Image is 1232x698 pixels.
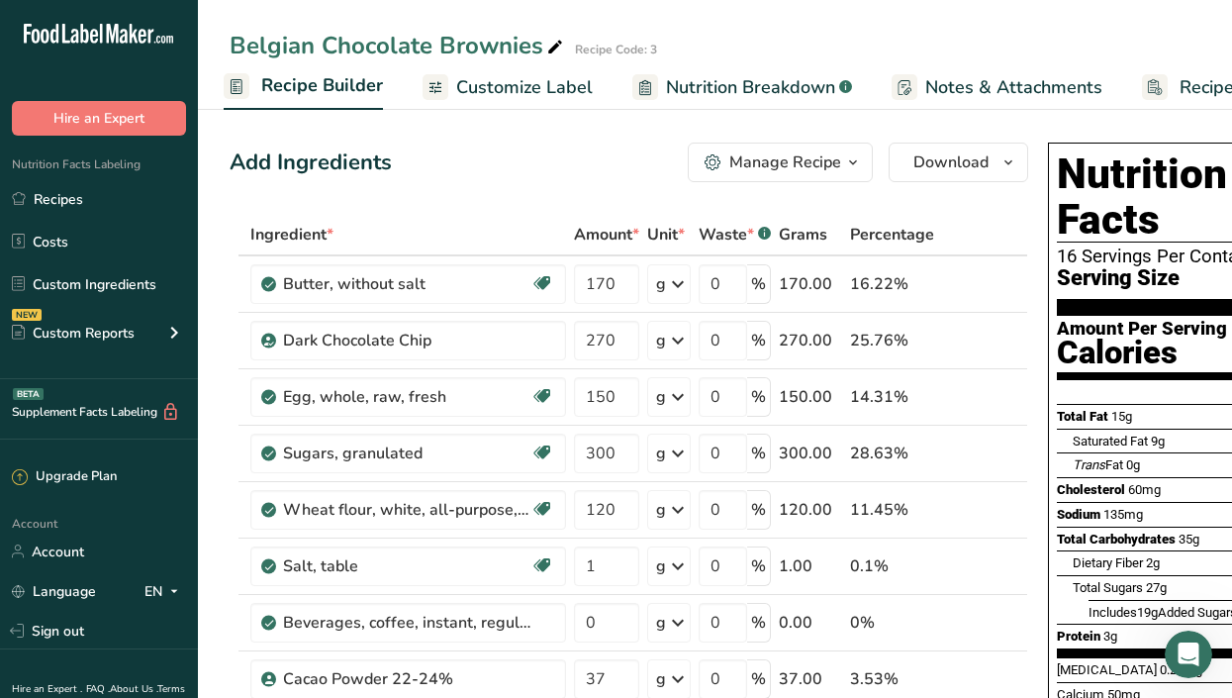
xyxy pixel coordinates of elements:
div: Amount Per Serving [1057,320,1227,339]
span: Saturated Fat [1073,434,1148,449]
button: Manage Recipe [688,143,873,182]
div: Sugars, granulated [283,442,530,465]
span: 9g [1151,434,1165,449]
div: 3.53% [850,667,934,691]
div: 1.00 [779,554,842,578]
span: Download [913,150,989,174]
div: Manage Recipe [729,150,841,174]
span: 0.2mcg [1160,662,1202,677]
div: 28.63% [850,442,934,465]
span: [MEDICAL_DATA] [1057,662,1157,677]
span: 15g [1111,409,1132,424]
span: Notes & Attachments [925,74,1102,101]
a: Notes & Attachments [892,65,1102,110]
span: Customize Label [456,74,593,101]
span: Dietary Fiber [1073,555,1143,570]
span: Amount [574,223,639,247]
span: 27g [1146,580,1167,595]
div: 0% [850,611,934,635]
div: 270.00 [779,329,842,352]
span: Nutrition Breakdown [666,74,835,101]
div: Recipe Code: 3 [575,41,657,58]
a: Nutrition Breakdown [632,65,852,110]
div: Wheat flour, white, all-purpose, self-rising, enriched [283,498,530,522]
span: 35g [1179,532,1199,547]
div: Salt, table [283,554,530,578]
div: Cacao Powder 22-24% [283,667,530,691]
div: EN [144,579,186,603]
div: g [656,442,666,465]
span: 2g [1146,555,1160,570]
span: 60mg [1128,482,1161,497]
span: Recipe Builder [261,72,383,99]
div: 120.00 [779,498,842,522]
span: Cholesterol [1057,482,1125,497]
span: Serving Size [1057,266,1180,291]
div: Upgrade Plan [12,467,117,487]
div: Dark Chocolate Chip [283,329,530,352]
i: Trans [1073,457,1105,472]
span: Ingredient [250,223,333,247]
div: 14.31% [850,385,934,409]
iframe: Intercom live chat [1165,631,1212,678]
div: 25.76% [850,329,934,352]
span: 135mg [1103,507,1143,522]
div: 16.22% [850,272,934,296]
a: FAQ . [86,682,110,696]
span: 0g [1126,457,1140,472]
div: g [656,385,666,409]
span: Total Fat [1057,409,1108,424]
div: g [656,498,666,522]
div: 0.00 [779,611,842,635]
button: Download [889,143,1028,182]
div: Beverages, coffee, instant, regular, powder [283,611,530,635]
span: 3g [1103,629,1117,644]
a: About Us . [110,682,157,696]
div: 37.00 [779,667,842,691]
button: Hire an Expert [12,101,186,136]
div: Add Ingredients [230,147,392,179]
div: g [656,272,666,296]
div: Belgian Chocolate Brownies [230,28,567,63]
div: g [656,554,666,578]
div: Custom Reports [12,323,135,344]
a: Customize Label [423,65,593,110]
div: 0.1% [850,554,934,578]
span: Fat [1073,457,1123,472]
div: BETA [13,388,44,400]
div: 150.00 [779,385,842,409]
div: g [656,667,666,691]
div: 11.45% [850,498,934,522]
div: g [656,611,666,635]
span: Protein [1057,629,1100,644]
div: Calories [1057,339,1227,367]
span: Unit [647,223,685,247]
span: Percentage [850,223,934,247]
a: Language [12,574,96,609]
div: NEW [12,309,42,321]
span: 19g [1137,605,1158,620]
a: Hire an Expert . [12,682,82,696]
div: g [656,329,666,352]
span: Total Sugars [1073,580,1143,595]
span: Sodium [1057,507,1100,522]
span: Grams [779,223,827,247]
div: 170.00 [779,272,842,296]
div: Butter, without salt [283,272,530,296]
span: Total Carbohydrates [1057,532,1176,547]
div: Egg, whole, raw, fresh [283,385,530,409]
a: Recipe Builder [224,63,383,111]
div: Waste [699,223,771,247]
div: 300.00 [779,442,842,465]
